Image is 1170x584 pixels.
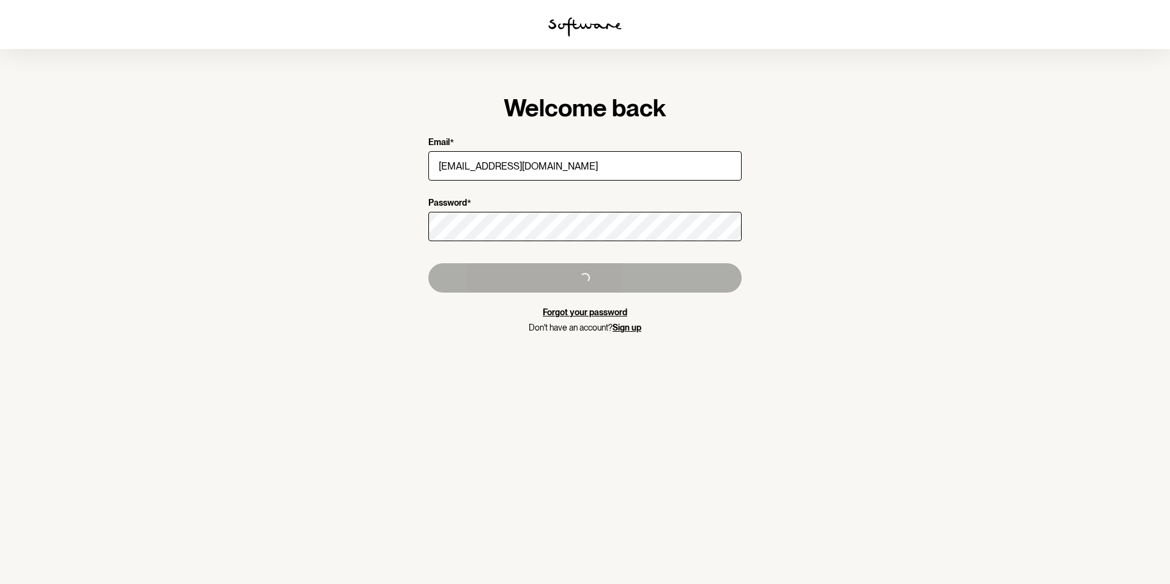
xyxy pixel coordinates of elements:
img: software logo [548,17,622,37]
p: Email [428,137,450,149]
p: Don't have an account? [428,323,742,333]
h1: Welcome back [428,93,742,122]
a: Sign up [613,323,641,332]
p: Password [428,198,467,209]
a: Forgot your password [543,307,627,317]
